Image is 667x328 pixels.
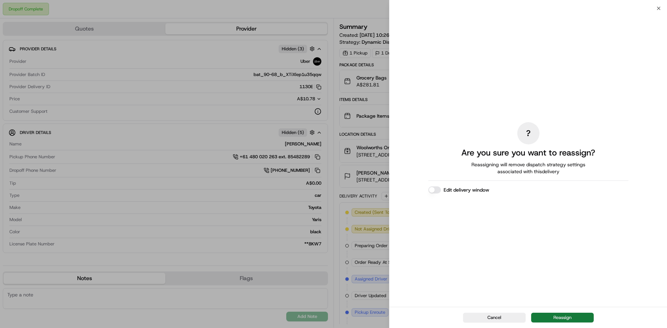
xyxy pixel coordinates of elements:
button: Reassign [531,313,594,322]
div: ? [517,122,540,144]
h2: Are you sure you want to reassign? [461,147,595,158]
button: Cancel [463,313,526,322]
span: Reassigning will remove dispatch strategy settings associated with this delivery [462,161,595,175]
label: Edit delivery window [444,186,489,193]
